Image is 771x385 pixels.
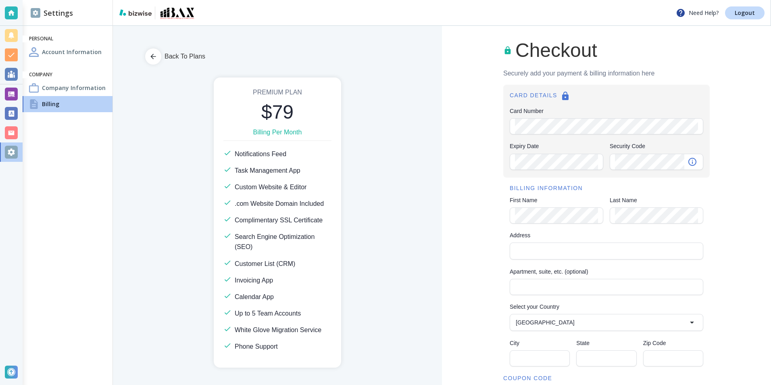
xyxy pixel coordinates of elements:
[510,303,703,311] label: Select your Country
[223,87,331,97] h6: Premium Plan
[725,6,765,19] a: Logout
[510,196,603,204] label: First Name
[235,215,323,225] h6: Complimentary SSL Certificate
[235,308,301,318] h6: Up to 5 Team Accounts
[503,69,710,78] p: Securely add your payment & billing information here
[676,8,719,18] p: Need Help?
[235,165,300,176] h6: Task Management App
[31,8,73,19] h2: Settings
[42,48,102,56] h4: Account Information
[684,314,700,331] button: Open
[23,44,113,60] a: Account InformationAccount Information
[29,71,106,78] h6: Company
[235,275,273,285] h6: Invoicing App
[235,182,306,192] h6: Custom Website & Editor
[503,374,710,383] h6: COUPON CODE
[235,232,331,252] h6: Search Engine Optimization (SEO)
[165,51,205,61] h6: Back To Plans
[42,100,59,108] h4: Billing
[235,341,278,352] h6: Phone Support
[235,325,321,335] h6: White Glove Migration Service
[735,10,755,16] p: Logout
[23,80,113,96] a: Company InformationCompany Information
[688,157,697,167] svg: Security code is the 3-4 digit number on the back of your card
[29,36,106,42] h6: Personal
[23,96,113,112] a: BillingBilling
[235,259,295,269] h6: Customer List (CRM)
[235,199,324,209] h6: .com Website Domain Included
[42,84,106,92] h4: Company Information
[31,8,40,18] img: DashboardSidebarSettings.svg
[235,149,286,159] h6: Notifications Feed
[119,9,152,16] img: bizwise
[510,184,703,193] h6: BILLING INFORMATION
[223,127,331,137] h6: Billing Per Month
[223,100,331,124] h2: $79
[158,6,195,19] img: Baxley Architectural and Consulting
[235,292,274,302] h6: Calendar App
[503,39,597,62] h2: Checkout
[610,196,703,204] label: Last Name
[510,91,703,104] h6: CARD DETAILS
